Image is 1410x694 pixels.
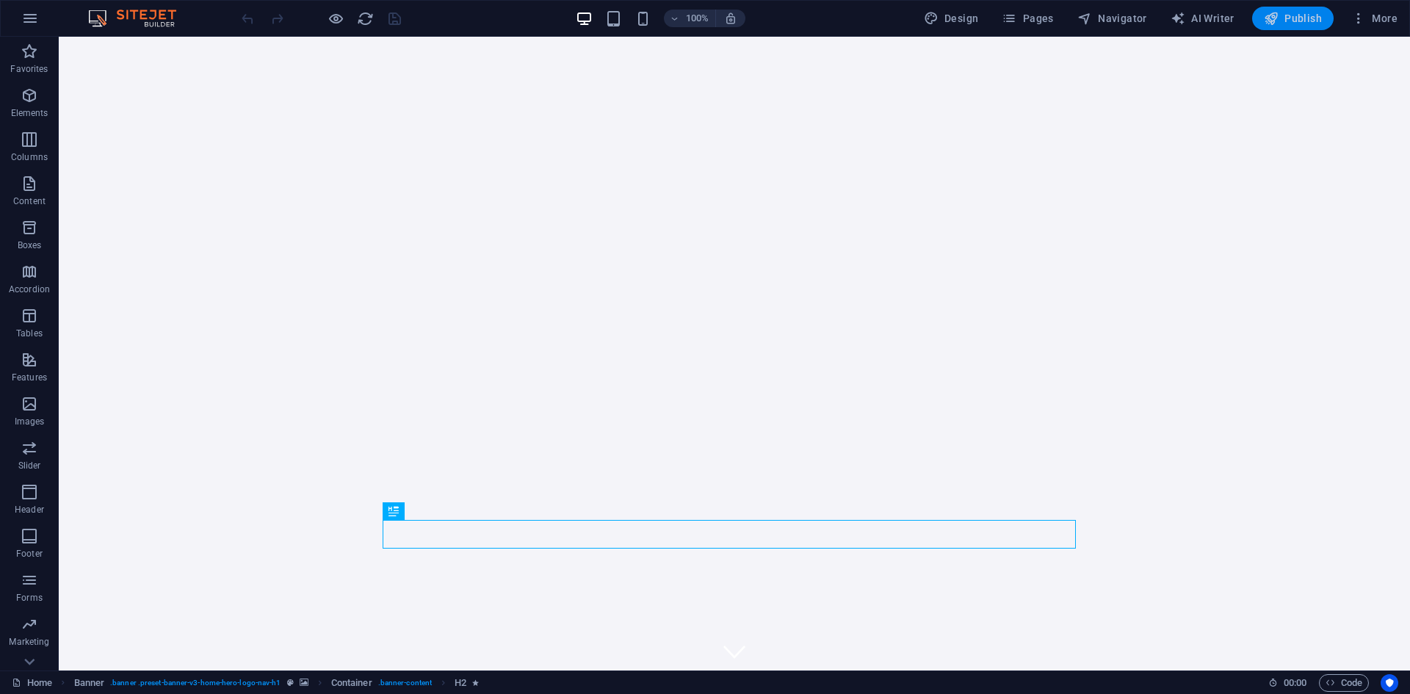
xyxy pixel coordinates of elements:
[1165,7,1240,30] button: AI Writer
[331,674,372,692] span: Click to select. Double-click to edit
[1077,11,1147,26] span: Navigator
[12,674,52,692] a: Click to cancel selection. Double-click to open Pages
[11,151,48,163] p: Columns
[18,239,42,251] p: Boxes
[455,674,466,692] span: Click to select. Double-click to edit
[1264,11,1322,26] span: Publish
[15,504,44,516] p: Header
[13,195,46,207] p: Content
[1294,677,1296,688] span: :
[11,107,48,119] p: Elements
[84,10,195,27] img: Editor Logo
[686,10,709,27] h6: 100%
[664,10,716,27] button: 100%
[110,674,281,692] span: . banner .preset-banner-v3-home-hero-logo-nav-h1
[16,548,43,560] p: Footer
[356,10,374,27] button: reload
[12,372,47,383] p: Features
[1326,674,1362,692] span: Code
[10,63,48,75] p: Favorites
[472,679,479,687] i: Element contains an animation
[9,283,50,295] p: Accordion
[327,10,344,27] button: Click here to leave preview mode and continue editing
[1071,7,1153,30] button: Navigator
[15,416,45,427] p: Images
[300,679,308,687] i: This element contains a background
[1345,7,1403,30] button: More
[16,592,43,604] p: Forms
[9,636,49,648] p: Marketing
[1319,674,1369,692] button: Code
[724,12,737,25] i: On resize automatically adjust zoom level to fit chosen device.
[1252,7,1334,30] button: Publish
[918,7,985,30] div: Design (Ctrl+Alt+Y)
[287,679,294,687] i: This element is a customizable preset
[1351,11,1398,26] span: More
[918,7,985,30] button: Design
[924,11,979,26] span: Design
[1268,674,1307,692] h6: Session time
[378,674,432,692] span: . banner-content
[18,460,41,471] p: Slider
[1284,674,1306,692] span: 00 00
[996,7,1059,30] button: Pages
[16,328,43,339] p: Tables
[1171,11,1234,26] span: AI Writer
[74,674,105,692] span: Click to select. Double-click to edit
[74,674,480,692] nav: breadcrumb
[1381,674,1398,692] button: Usercentrics
[1002,11,1053,26] span: Pages
[357,10,374,27] i: Reload page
